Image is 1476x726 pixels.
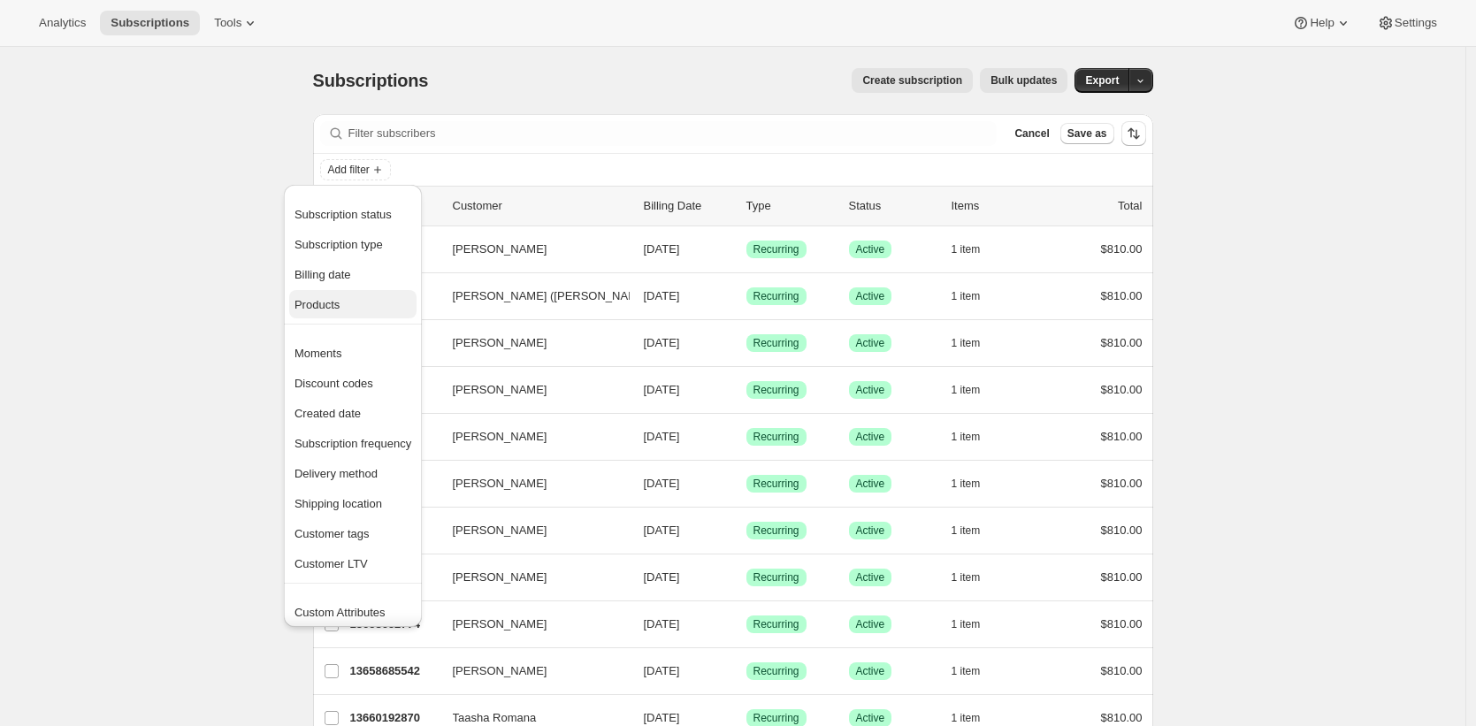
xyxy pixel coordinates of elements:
[952,383,981,397] span: 1 item
[294,298,340,311] span: Products
[644,617,680,630] span: [DATE]
[856,430,885,444] span: Active
[442,376,619,404] button: [PERSON_NAME]
[350,518,1143,543] div: 13658554470[PERSON_NAME][DATE]SuccessRecurringSuccessActive1 item$810.00
[294,497,382,510] span: Shipping location
[1101,664,1143,677] span: $810.00
[350,424,1143,449] div: 13659635814[PERSON_NAME][DATE]SuccessRecurringSuccessActive1 item$810.00
[644,289,680,302] span: [DATE]
[952,430,981,444] span: 1 item
[350,471,1143,496] div: 13660946534[PERSON_NAME][DATE]SuccessRecurringSuccessActive1 item$810.00
[1101,570,1143,584] span: $810.00
[753,570,799,585] span: Recurring
[753,242,799,256] span: Recurring
[952,336,981,350] span: 1 item
[952,570,981,585] span: 1 item
[294,557,368,570] span: Customer LTV
[644,664,680,677] span: [DATE]
[294,527,370,540] span: Customer tags
[453,662,547,680] span: [PERSON_NAME]
[852,68,973,93] button: Create subscription
[856,383,885,397] span: Active
[952,197,1040,215] div: Items
[442,657,619,685] button: [PERSON_NAME]
[453,428,547,446] span: [PERSON_NAME]
[1060,123,1114,144] button: Save as
[644,711,680,724] span: [DATE]
[644,430,680,443] span: [DATE]
[1101,711,1143,724] span: $810.00
[856,336,885,350] span: Active
[350,284,1143,309] div: 13660029030[PERSON_NAME] ([PERSON_NAME]) [PERSON_NAME][DATE]SuccessRecurringSuccessActive1 item$8...
[856,477,885,491] span: Active
[294,606,386,619] span: Custom Attributes
[644,336,680,349] span: [DATE]
[294,268,351,281] span: Billing date
[952,659,1000,684] button: 1 item
[952,471,1000,496] button: 1 item
[442,563,619,592] button: [PERSON_NAME]
[453,241,547,258] span: [PERSON_NAME]
[294,377,373,390] span: Discount codes
[862,73,962,88] span: Create subscription
[320,159,391,180] button: Add filter
[952,617,981,631] span: 1 item
[753,477,799,491] span: Recurring
[313,71,429,90] span: Subscriptions
[746,197,835,215] div: Type
[442,329,619,357] button: [PERSON_NAME]
[849,197,937,215] p: Status
[952,424,1000,449] button: 1 item
[1310,16,1334,30] span: Help
[1101,617,1143,630] span: $810.00
[1007,123,1056,144] button: Cancel
[350,378,1143,402] div: 13659177062[PERSON_NAME][DATE]SuccessRecurringSuccessActive1 item$810.00
[753,664,799,678] span: Recurring
[350,662,439,680] p: 13658685542
[1101,289,1143,302] span: $810.00
[753,617,799,631] span: Recurring
[453,569,547,586] span: [PERSON_NAME]
[453,287,751,305] span: [PERSON_NAME] ([PERSON_NAME]) [PERSON_NAME]
[753,523,799,538] span: Recurring
[753,289,799,303] span: Recurring
[753,336,799,350] span: Recurring
[453,381,547,399] span: [PERSON_NAME]
[442,610,619,638] button: [PERSON_NAME]
[1074,68,1129,93] button: Export
[644,197,732,215] p: Billing Date
[294,208,392,221] span: Subscription status
[442,423,619,451] button: [PERSON_NAME]
[952,289,981,303] span: 1 item
[350,659,1143,684] div: 13658685542[PERSON_NAME][DATE]SuccessRecurringSuccessActive1 item$810.00
[1101,523,1143,537] span: $810.00
[644,383,680,396] span: [DATE]
[952,565,1000,590] button: 1 item
[100,11,200,35] button: Subscriptions
[644,570,680,584] span: [DATE]
[1121,121,1146,146] button: Sort the results
[28,11,96,35] button: Analytics
[952,518,1000,543] button: 1 item
[453,334,547,352] span: [PERSON_NAME]
[350,612,1143,637] div: 13658652774[PERSON_NAME][DATE]SuccessRecurringSuccessActive1 item$810.00
[1101,383,1143,396] span: $810.00
[856,289,885,303] span: Active
[294,347,341,360] span: Moments
[350,237,1143,262] div: 13663961190[PERSON_NAME][DATE]SuccessRecurringSuccessActive1 item$810.00
[856,242,885,256] span: Active
[294,467,378,480] span: Delivery method
[1101,336,1143,349] span: $810.00
[644,523,680,537] span: [DATE]
[453,197,630,215] p: Customer
[753,711,799,725] span: Recurring
[453,615,547,633] span: [PERSON_NAME]
[442,282,619,310] button: [PERSON_NAME] ([PERSON_NAME]) [PERSON_NAME]
[1014,126,1049,141] span: Cancel
[644,477,680,490] span: [DATE]
[856,664,885,678] span: Active
[1101,430,1143,443] span: $810.00
[442,470,619,498] button: [PERSON_NAME]
[442,516,619,545] button: [PERSON_NAME]
[453,475,547,493] span: [PERSON_NAME]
